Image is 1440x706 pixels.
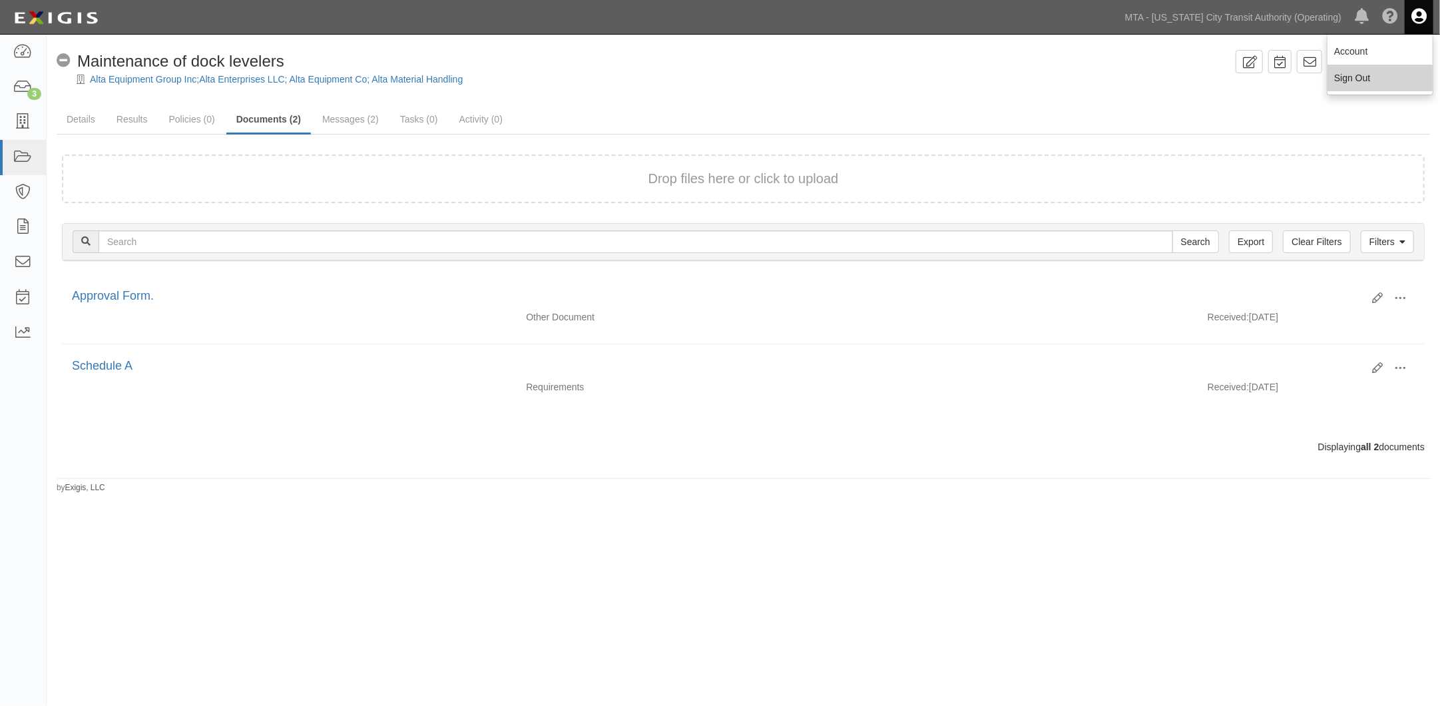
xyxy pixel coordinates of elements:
a: Account [1327,38,1433,65]
input: Search [1172,230,1219,253]
a: Schedule A [72,359,132,372]
a: Messages (2) [312,106,389,133]
span: Drop files here or click to upload [648,171,839,186]
div: Displaying documents [52,440,1435,454]
a: Alta Equipment Group Inc;Alta Enterprises LLC; Alta Equipment Co; Alta Material Handling [90,74,463,85]
div: Schedule A [72,358,1362,375]
div: [DATE] [1198,380,1425,400]
a: Clear Filters [1283,230,1350,253]
p: Received: [1208,380,1249,394]
div: Other Document [516,310,857,324]
a: Filters [1361,230,1414,253]
a: Details [57,106,105,133]
p: Received: [1208,310,1249,324]
div: Requirements [516,380,857,394]
i: Help Center - Complianz [1382,9,1398,25]
a: Results [107,106,158,133]
small: by [57,482,105,494]
a: Documents (2) [226,106,311,135]
a: Activity (0) [449,106,513,133]
b: all 2 [1361,442,1379,452]
a: Policies (0) [158,106,224,133]
input: Search [99,230,1173,253]
a: Sign Out [1327,65,1433,91]
div: 3 [27,88,41,100]
a: Tasks (0) [390,106,448,133]
a: MTA - [US_STATE] City Transit Authority (Operating) [1118,4,1348,31]
i: No Coverage [57,54,71,68]
div: Effective - Expiration [857,380,1198,381]
div: Effective - Expiration [857,310,1198,311]
div: Maintenance of dock levelers [57,50,284,73]
a: Approval Form. [72,289,154,302]
a: Export [1229,230,1273,253]
a: Exigis, LLC [65,483,105,492]
div: Approval Form. [72,288,1362,305]
div: [DATE] [1198,310,1425,330]
span: Maintenance of dock levelers [77,52,284,70]
img: Logo [10,6,102,30]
